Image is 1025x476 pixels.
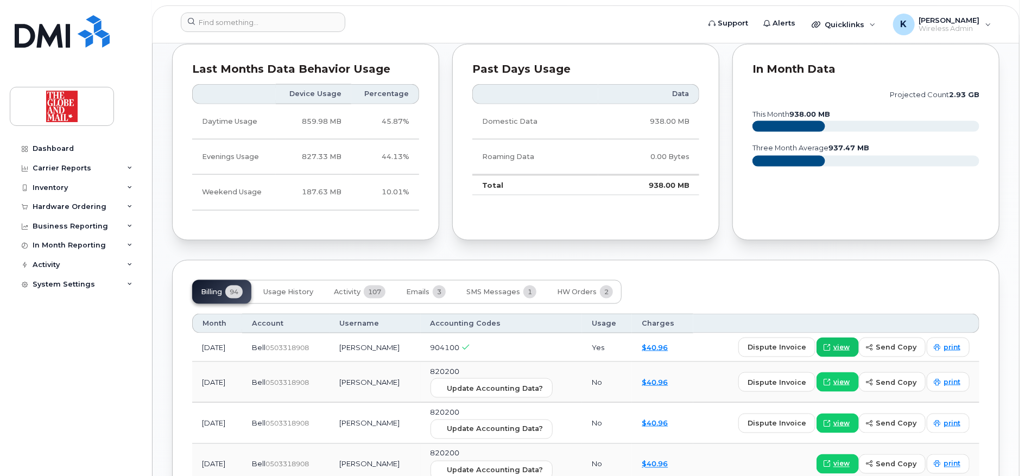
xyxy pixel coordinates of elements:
a: $40.96 [642,378,668,386]
span: Bell [252,378,265,386]
span: 3 [433,285,446,299]
td: 44.13% [351,139,419,175]
button: send copy [859,454,926,474]
div: Quicklinks [804,14,883,35]
span: view [833,418,850,428]
td: 859.98 MB [276,104,351,139]
span: dispute invoice [748,377,806,388]
span: Activity [334,288,360,296]
span: HW Orders [557,288,597,296]
th: Charges [632,314,693,333]
td: [PERSON_NAME] [330,362,421,403]
tr: Weekdays from 6:00pm to 8:00am [192,139,419,175]
span: Wireless Admin [919,24,980,33]
td: No [582,403,632,444]
td: Weekend Usage [192,175,276,210]
td: Daytime Usage [192,104,276,139]
td: Yes [582,333,632,362]
span: 0503318908 [265,378,309,386]
td: [PERSON_NAME] [330,403,421,444]
button: Update Accounting Data? [431,420,553,439]
th: Percentage [351,84,419,104]
div: Last Months Data Behavior Usage [192,64,419,75]
a: print [927,454,970,474]
span: SMS Messages [466,288,520,296]
button: send copy [859,414,926,433]
th: Device Usage [276,84,351,104]
span: Update Accounting Data? [447,424,543,434]
text: this month [752,110,830,118]
button: Update Accounting Data? [431,378,553,398]
th: Account [242,314,330,333]
span: 904100 [431,343,460,352]
span: K [901,18,907,31]
th: Data [598,84,699,104]
a: Support [701,12,756,34]
a: view [817,338,859,357]
th: Usage [582,314,632,333]
tspan: 2.93 GB [949,91,979,99]
span: 0503318908 [265,419,309,427]
td: 827.33 MB [276,139,351,175]
a: view [817,454,859,474]
tspan: 937.47 MB [828,144,869,152]
td: 0.00 Bytes [598,139,699,175]
span: Alerts [773,18,795,29]
span: dispute invoice [748,418,806,428]
tspan: 938.00 MB [789,110,830,118]
span: Quicklinks [825,20,864,29]
button: dispute invoice [738,372,815,392]
td: [PERSON_NAME] [330,333,421,362]
td: Roaming Data [472,139,598,175]
span: 0503318908 [265,460,309,468]
span: 1 [523,285,536,299]
td: 938.00 MB [598,175,699,195]
td: No [582,362,632,403]
span: [PERSON_NAME] [919,16,980,24]
span: view [833,377,850,387]
span: print [944,418,960,428]
span: send copy [876,459,916,469]
a: $40.96 [642,418,668,427]
input: Find something... [181,12,345,32]
span: view [833,459,850,469]
span: dispute invoice [748,342,806,352]
span: Emails [406,288,429,296]
td: Evenings Usage [192,139,276,175]
span: send copy [876,342,916,352]
span: Bell [252,418,265,427]
span: 2 [600,285,613,299]
td: [DATE] [192,362,242,403]
div: Past Days Usage [472,64,699,75]
a: print [927,372,970,392]
span: Bell [252,343,265,352]
a: $40.96 [642,460,668,468]
td: [DATE] [192,333,242,362]
span: Bell [252,460,265,468]
td: Total [472,175,598,195]
th: Accounting Codes [421,314,583,333]
a: view [817,414,859,433]
button: dispute invoice [738,414,815,433]
span: send copy [876,418,916,428]
td: 187.63 MB [276,175,351,210]
span: 820200 [431,408,460,416]
td: 10.01% [351,175,419,210]
span: Update Accounting Data? [447,465,543,475]
td: 45.87% [351,104,419,139]
span: view [833,342,850,352]
span: 0503318908 [265,344,309,352]
div: In Month Data [752,64,979,75]
span: print [944,342,960,352]
span: Support [718,18,748,29]
div: Keith [885,14,999,35]
th: Username [330,314,421,333]
button: send copy [859,372,926,392]
td: 938.00 MB [598,104,699,139]
button: send copy [859,338,926,357]
a: $40.96 [642,343,668,352]
span: 820200 [431,449,460,458]
span: 820200 [431,367,460,376]
span: Usage History [263,288,313,296]
span: send copy [876,377,916,388]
